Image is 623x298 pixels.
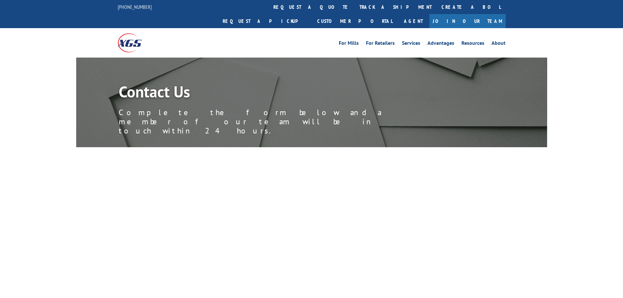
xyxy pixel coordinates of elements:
[118,4,152,10] a: [PHONE_NUMBER]
[119,108,413,135] p: Complete the form below and a member of our team will be in touch within 24 hours.
[312,14,397,28] a: Customer Portal
[366,41,395,48] a: For Retailers
[461,41,484,48] a: Resources
[427,41,454,48] a: Advantages
[218,14,312,28] a: Request a pickup
[402,41,420,48] a: Services
[397,14,429,28] a: Agent
[429,14,506,28] a: Join Our Team
[339,41,359,48] a: For Mills
[492,41,506,48] a: About
[119,84,413,103] h1: Contact Us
